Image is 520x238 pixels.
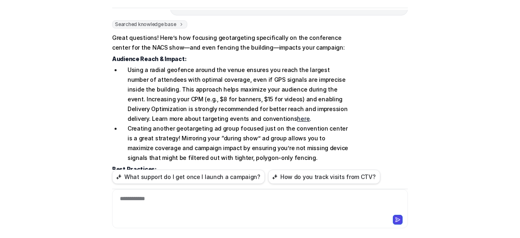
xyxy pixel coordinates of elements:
[112,33,350,52] p: Great questions! Here’s how focusing geotargeting specifically on the conference center for the N...
[121,124,350,163] li: Creating another geotargeting ad group focused just on the convention center is a great strategy!...
[112,166,157,172] strong: Best Practices:
[112,20,187,28] span: Searched knowledge base
[112,55,186,62] strong: Audience Reach & Impact:
[121,65,350,124] li: Using a radial geofence around the venue ensures you reach the largest number of attendees with o...
[268,170,380,184] button: How do you track visits from CTV?
[297,115,310,122] a: here
[112,170,265,184] button: What support do I get once I launch a campaign?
